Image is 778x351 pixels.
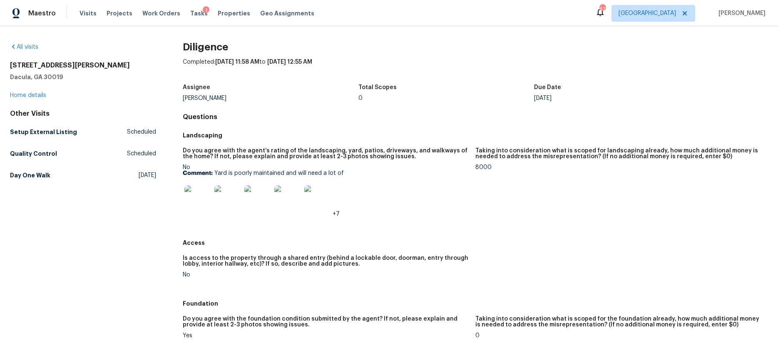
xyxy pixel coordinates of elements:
div: 8000 [475,164,761,170]
a: Day One Walk[DATE] [10,168,156,183]
div: Other Visits [10,110,156,118]
h5: Do you agree with the foundation condition submitted by the agent? If not, please explain and pro... [183,316,469,328]
span: Work Orders [142,9,180,17]
span: [DATE] 12:55 AM [267,59,312,65]
span: Properties [218,9,250,17]
p: Yard is poorly maintained and will need a lot of [183,170,469,176]
h5: Taking into consideration what is scoped for landscaping already, how much additional money is ne... [475,148,761,159]
span: Scheduled [127,128,156,136]
h5: Day One Walk [10,171,50,179]
h5: Is access to the property through a shared entry (behind a lockable door, doorman, entry through ... [183,255,469,267]
span: [GEOGRAPHIC_DATA] [619,9,676,17]
h5: Due Date [534,85,561,90]
div: Completed: to [183,58,768,80]
span: [PERSON_NAME] [715,9,766,17]
h5: Foundation [183,299,768,308]
h2: [STREET_ADDRESS][PERSON_NAME] [10,61,156,70]
h4: Questions [183,113,768,121]
h5: Total Scopes [358,85,397,90]
h5: Quality Control [10,149,57,158]
h5: Taking into consideration what is scoped for the foundation already, how much additional money is... [475,316,761,328]
b: Comment: [183,170,213,176]
h5: Access [183,239,768,247]
span: Tasks [190,10,208,16]
div: 0 [475,333,761,339]
h5: Do you agree with the agent’s rating of the landscaping, yard, patios, driveways, and walkways of... [183,148,469,159]
div: No [183,164,469,217]
span: Scheduled [127,149,156,158]
div: [PERSON_NAME] [183,95,358,101]
div: [DATE] [534,95,710,101]
div: 0 [358,95,534,101]
div: 67 [599,5,605,13]
h5: Landscaping [183,131,768,139]
h2: Diligence [183,43,768,51]
h5: Dacula, GA 30019 [10,73,156,81]
h5: Setup External Listing [10,128,77,136]
div: No [183,272,469,278]
h5: Assignee [183,85,210,90]
span: [DATE] [139,171,156,179]
a: Home details [10,92,46,98]
div: Yes [183,333,469,339]
span: +7 [333,211,340,217]
span: Visits [80,9,97,17]
a: All visits [10,44,38,50]
a: Setup External ListingScheduled [10,124,156,139]
span: Geo Assignments [260,9,314,17]
a: Quality ControlScheduled [10,146,156,161]
span: [DATE] 11:58 AM [215,59,259,65]
span: Maestro [28,9,56,17]
span: Projects [107,9,132,17]
div: 1 [203,6,209,15]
